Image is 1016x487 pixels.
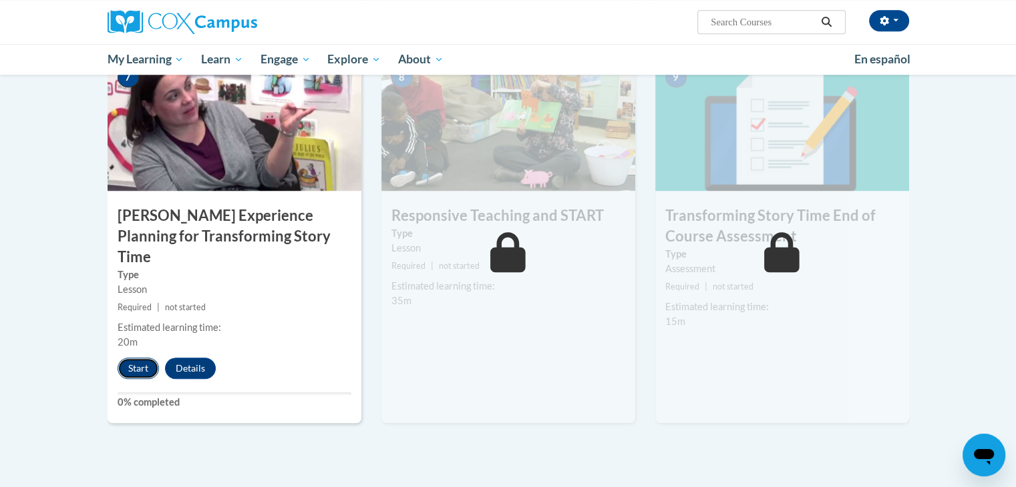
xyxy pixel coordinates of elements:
button: Search [816,14,836,30]
span: 35m [391,295,411,306]
span: 8 [391,67,413,87]
span: Required [391,261,426,271]
div: Main menu [88,44,929,75]
label: Type [665,247,899,262]
span: My Learning [107,51,184,67]
h3: [PERSON_NAME] Experience Planning for Transforming Story Time [108,205,361,267]
label: Type [118,268,351,282]
a: Explore [319,44,389,75]
a: Engage [252,44,319,75]
div: Lesson [391,241,625,256]
img: Course Image [655,57,909,191]
h3: Responsive Teaching and START [381,205,635,226]
a: Learn [192,44,252,75]
img: Cox Campus [108,10,257,34]
span: not started [165,302,206,312]
div: Lesson [118,282,351,297]
img: Course Image [108,57,361,191]
div: Estimated learning time: [391,279,625,294]
div: Estimated learning time: [665,300,899,314]
div: Assessment [665,262,899,276]
button: Start [118,358,159,379]
input: Search Courses [709,14,816,30]
div: Estimated learning time: [118,320,351,335]
span: | [431,261,434,271]
button: Account Settings [869,10,909,31]
span: | [705,282,707,292]
h3: Transforming Story Time End of Course Assessment [655,205,909,247]
span: 7 [118,67,139,87]
span: Engage [261,51,311,67]
span: En español [854,52,910,66]
span: Required [118,302,152,312]
span: 9 [665,67,687,87]
span: | [157,302,160,312]
span: not started [713,282,753,292]
span: Explore [327,51,381,67]
img: Course Image [381,57,635,191]
span: not started [439,261,480,271]
a: En español [846,45,919,73]
a: My Learning [99,44,193,75]
a: Cox Campus [108,10,361,34]
span: 20m [118,336,138,348]
a: About [389,44,452,75]
button: Details [165,358,216,379]
label: 0% completed [118,395,351,410]
span: About [398,51,444,67]
span: 15m [665,316,685,327]
iframe: Button to launch messaging window [963,434,1005,476]
span: Required [665,282,699,292]
span: Learn [201,51,243,67]
label: Type [391,226,625,241]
